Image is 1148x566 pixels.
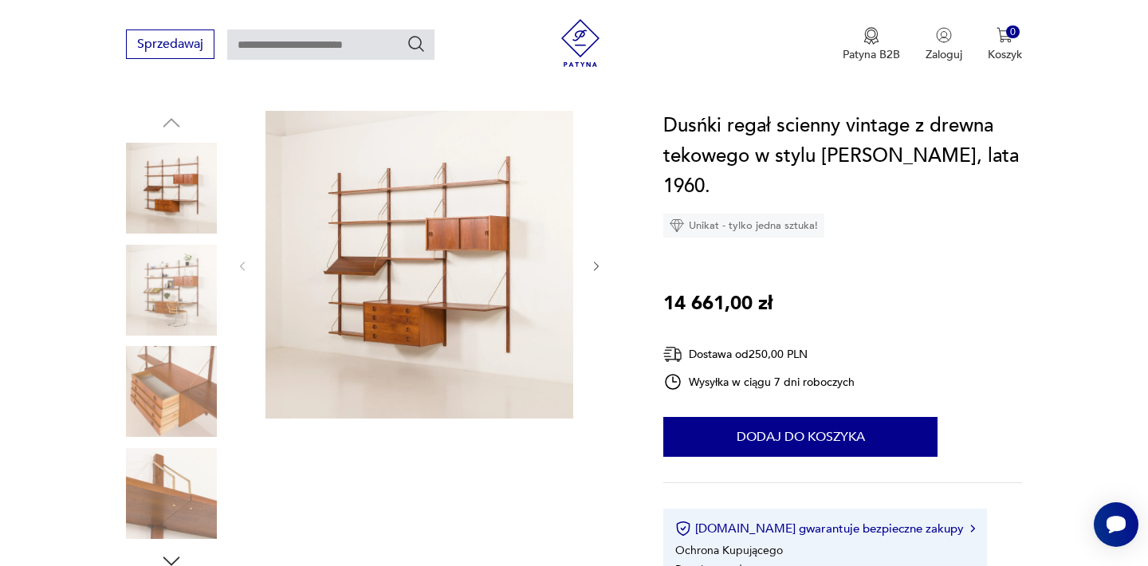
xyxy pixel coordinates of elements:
img: Zdjęcie produktu Dusńki regał scienny vintage z drewna tekowego w stylu Poul Cadovius, lata 1960. [126,143,217,234]
button: Sprzedawaj [126,29,214,59]
img: Ikona koszyka [997,27,1012,43]
img: Zdjęcie produktu Dusńki regał scienny vintage z drewna tekowego w stylu Poul Cadovius, lata 1960. [126,448,217,539]
a: Sprzedawaj [126,40,214,51]
img: Ikona dostawy [663,344,682,364]
h1: Dusńki regał scienny vintage z drewna tekowego w stylu [PERSON_NAME], lata 1960. [663,111,1021,202]
img: Zdjęcie produktu Dusńki regał scienny vintage z drewna tekowego w stylu Poul Cadovius, lata 1960. [265,111,573,419]
p: Zaloguj [926,47,962,62]
p: Koszyk [988,47,1022,62]
img: Ikona strzałki w prawo [970,525,975,533]
img: Ikona medalu [863,27,879,45]
button: Zaloguj [926,27,962,62]
button: Dodaj do koszyka [663,417,938,457]
iframe: Smartsupp widget button [1094,502,1138,547]
img: Zdjęcie produktu Dusńki regał scienny vintage z drewna tekowego w stylu Poul Cadovius, lata 1960. [126,245,217,336]
li: Ochrona Kupującego [675,543,783,558]
div: 0 [1006,26,1020,39]
img: Ikona diamentu [670,218,684,233]
button: Szukaj [407,34,426,53]
a: Ikona medaluPatyna B2B [843,27,900,62]
button: 0Koszyk [988,27,1022,62]
div: Wysyłka w ciągu 7 dni roboczych [663,372,855,391]
button: Patyna B2B [843,27,900,62]
img: Ikonka użytkownika [936,27,952,43]
div: Dostawa od 250,00 PLN [663,344,855,364]
p: Patyna B2B [843,47,900,62]
img: Ikona certyfikatu [675,521,691,537]
button: [DOMAIN_NAME] gwarantuje bezpieczne zakupy [675,521,974,537]
img: Patyna - sklep z meblami i dekoracjami vintage [556,19,604,67]
div: Unikat - tylko jedna sztuka! [663,214,824,238]
img: Zdjęcie produktu Dusńki regał scienny vintage z drewna tekowego w stylu Poul Cadovius, lata 1960. [126,346,217,437]
p: 14 661,00 zł [663,289,773,319]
